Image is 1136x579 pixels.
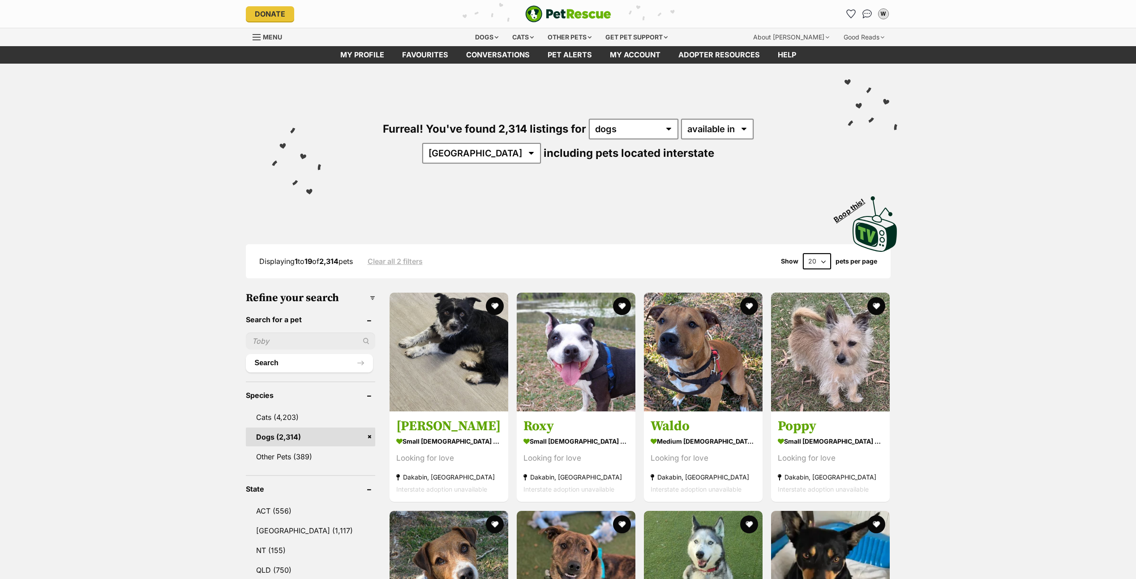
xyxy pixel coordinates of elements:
[541,28,598,46] div: Other pets
[613,297,631,315] button: favourite
[651,418,756,435] h3: Waldo
[867,515,885,533] button: favourite
[523,486,614,493] span: Interstate adoption unavailable
[844,7,858,21] a: Favourites
[837,28,891,46] div: Good Reads
[644,293,763,411] img: Waldo - American Staffordshire Bull Terrier Dog
[246,6,294,22] a: Donate
[396,486,487,493] span: Interstate adoption unavailable
[525,5,611,22] a: PetRescue
[771,293,890,411] img: Poppy - Australian Silky Terrier x Wirehaired Jack Russell Terrier Dog
[781,258,798,265] span: Show
[396,435,502,448] strong: small [DEMOGRAPHIC_DATA] Dog
[253,28,288,44] a: Menu
[523,435,629,448] strong: small [DEMOGRAPHIC_DATA] Dog
[853,188,897,254] a: Boop this!
[601,46,669,64] a: My account
[651,486,742,493] span: Interstate adoption unavailable
[778,435,883,448] strong: small [DEMOGRAPHIC_DATA] Dog
[246,354,373,372] button: Search
[867,297,885,315] button: favourite
[769,46,805,64] a: Help
[319,257,339,266] strong: 2,314
[246,292,375,304] h3: Refine your search
[651,471,756,484] strong: Dakabin, [GEOGRAPHIC_DATA]
[876,7,891,21] button: My account
[295,257,298,266] strong: 1
[651,435,756,448] strong: medium [DEMOGRAPHIC_DATA] Dog
[331,46,393,64] a: My profile
[517,293,635,411] img: Roxy - English Staffordshire Bull Terrier Dog
[246,391,375,399] header: Species
[523,453,629,465] div: Looking for love
[544,147,714,160] span: including pets located interstate
[457,46,539,64] a: conversations
[879,9,888,18] div: W
[832,191,873,224] span: Boop this!
[259,257,353,266] span: Displaying to of pets
[246,485,375,493] header: State
[246,315,375,324] header: Search for a pet
[860,7,875,21] a: Conversations
[246,521,375,540] a: [GEOGRAPHIC_DATA] (1,117)
[390,411,508,502] a: [PERSON_NAME] small [DEMOGRAPHIC_DATA] Dog Looking for love Dakabin, [GEOGRAPHIC_DATA] Interstate...
[778,486,869,493] span: Interstate adoption unavailable
[246,501,375,520] a: ACT (556)
[853,196,897,252] img: PetRescue TV logo
[778,471,883,484] strong: Dakabin, [GEOGRAPHIC_DATA]
[396,471,502,484] strong: Dakabin, [GEOGRAPHIC_DATA]
[862,9,872,18] img: chat-41dd97257d64d25036548639549fe6c8038ab92f7586957e7f3b1b290dea8141.svg
[246,408,375,427] a: Cats (4,203)
[669,46,769,64] a: Adopter resources
[469,28,505,46] div: Dogs
[517,411,635,502] a: Roxy small [DEMOGRAPHIC_DATA] Dog Looking for love Dakabin, [GEOGRAPHIC_DATA] Interstate adoption...
[778,418,883,435] h3: Poppy
[523,471,629,484] strong: Dakabin, [GEOGRAPHIC_DATA]
[390,293,508,411] img: Sam - Shih Tzu x Long Hair Chihuahua Dog
[304,257,312,266] strong: 19
[246,333,375,350] input: Toby
[263,33,282,41] span: Menu
[486,515,504,533] button: favourite
[506,28,540,46] div: Cats
[396,453,502,465] div: Looking for love
[486,297,504,315] button: favourite
[246,428,375,446] a: Dogs (2,314)
[539,46,601,64] a: Pet alerts
[747,28,836,46] div: About [PERSON_NAME]
[844,7,891,21] ul: Account quick links
[525,5,611,22] img: logo-e224e6f780fb5917bec1dbf3a21bbac754714ae5b6737aabdf751b685950b380.svg
[740,297,758,315] button: favourite
[246,541,375,560] a: NT (155)
[836,258,877,265] label: pets per page
[778,453,883,465] div: Looking for love
[383,122,586,135] span: Furreal! You've found 2,314 listings for
[246,447,375,466] a: Other Pets (389)
[396,418,502,435] h3: [PERSON_NAME]
[644,411,763,502] a: Waldo medium [DEMOGRAPHIC_DATA] Dog Looking for love Dakabin, [GEOGRAPHIC_DATA] Interstate adopti...
[599,28,674,46] div: Get pet support
[771,411,890,502] a: Poppy small [DEMOGRAPHIC_DATA] Dog Looking for love Dakabin, [GEOGRAPHIC_DATA] Interstate adoptio...
[613,515,631,533] button: favourite
[740,515,758,533] button: favourite
[523,418,629,435] h3: Roxy
[368,257,423,265] a: Clear all 2 filters
[393,46,457,64] a: Favourites
[651,453,756,465] div: Looking for love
